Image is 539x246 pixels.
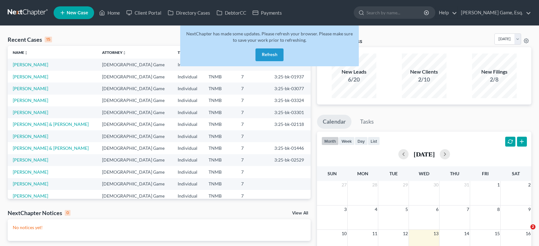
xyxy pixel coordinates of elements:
[405,206,409,213] span: 5
[463,230,470,237] span: 14
[317,115,351,129] a: Calendar
[173,190,204,202] td: Individual
[463,181,470,189] span: 31
[186,31,353,43] span: NextChapter has made some updates. Please refresh your browser. Please make sure to save your wor...
[173,166,204,178] td: Individual
[97,166,173,178] td: [DEMOGRAPHIC_DATA] Game
[97,59,173,70] td: [DEMOGRAPHIC_DATA] Game
[332,76,376,83] div: 6/20
[530,224,535,229] span: 2
[512,171,520,176] span: Sat
[419,171,429,176] span: Wed
[269,95,311,106] td: 3:25-bk-03324
[203,178,236,190] td: TNMB
[122,51,126,55] i: unfold_more
[236,154,269,166] td: 7
[13,134,48,139] a: [PERSON_NAME]
[458,7,531,18] a: [PERSON_NAME] Game, Esq.
[102,50,126,55] a: Attorneyunfold_more
[13,86,48,91] a: [PERSON_NAME]
[528,181,531,189] span: 2
[97,142,173,154] td: [DEMOGRAPHIC_DATA] Game
[482,171,489,176] span: Fri
[173,83,204,94] td: Individual
[328,171,337,176] span: Sun
[528,206,531,213] span: 9
[269,71,311,83] td: 3:25-bk-01937
[341,230,347,237] span: 10
[372,230,378,237] span: 11
[13,181,48,186] a: [PERSON_NAME]
[203,166,236,178] td: TNMB
[203,71,236,83] td: TNMB
[269,106,311,118] td: 3:25-bk-03301
[97,178,173,190] td: [DEMOGRAPHIC_DATA] Game
[255,48,284,61] button: Refresh
[321,137,339,145] button: month
[389,171,398,176] span: Tue
[402,230,409,237] span: 12
[236,130,269,142] td: 7
[13,98,48,103] a: [PERSON_NAME]
[372,181,378,189] span: 28
[236,71,269,83] td: 7
[517,224,533,240] iframe: Intercom live chat
[343,206,347,213] span: 3
[355,137,368,145] button: day
[292,211,308,215] a: View All
[13,110,48,115] a: [PERSON_NAME]
[97,118,173,130] td: [DEMOGRAPHIC_DATA] Game
[435,206,439,213] span: 6
[203,106,236,118] td: TNMB
[8,36,52,43] div: Recent Cases
[173,154,204,166] td: Individual
[97,190,173,202] td: [DEMOGRAPHIC_DATA] Game
[472,68,517,76] div: New Filings
[97,106,173,118] td: [DEMOGRAPHIC_DATA] Game
[67,11,88,15] span: New Case
[494,230,500,237] span: 15
[173,130,204,142] td: Individual
[366,7,425,18] input: Search by name...
[173,118,204,130] td: Individual
[178,50,191,55] a: Typeunfold_more
[433,181,439,189] span: 30
[13,169,48,175] a: [PERSON_NAME]
[13,50,28,55] a: Nameunfold_more
[368,137,380,145] button: list
[97,83,173,94] td: [DEMOGRAPHIC_DATA] Game
[13,62,48,67] a: [PERSON_NAME]
[402,68,447,76] div: New Clients
[497,181,500,189] span: 1
[236,118,269,130] td: 7
[236,142,269,154] td: 7
[24,51,28,55] i: unfold_more
[173,71,204,83] td: Individual
[13,193,48,199] a: [PERSON_NAME]
[8,209,70,217] div: NextChapter Notices
[466,206,470,213] span: 7
[236,95,269,106] td: 7
[269,142,311,154] td: 3:25-bk-01446
[203,118,236,130] td: TNMB
[236,83,269,94] td: 7
[341,181,347,189] span: 27
[203,190,236,202] td: TNMB
[332,68,376,76] div: New Leads
[13,121,89,127] a: [PERSON_NAME] & [PERSON_NAME]
[13,224,306,231] p: No notices yet!
[436,7,457,18] a: Help
[402,76,447,83] div: 2/10
[402,181,409,189] span: 29
[374,206,378,213] span: 4
[173,59,204,70] td: Individual
[236,178,269,190] td: 7
[65,210,70,216] div: 0
[433,230,439,237] span: 13
[97,95,173,106] td: [DEMOGRAPHIC_DATA] Game
[173,95,204,106] td: Individual
[97,71,173,83] td: [DEMOGRAPHIC_DATA] Game
[173,106,204,118] td: Individual
[269,118,311,130] td: 3:25-bk-02118
[203,83,236,94] td: TNMB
